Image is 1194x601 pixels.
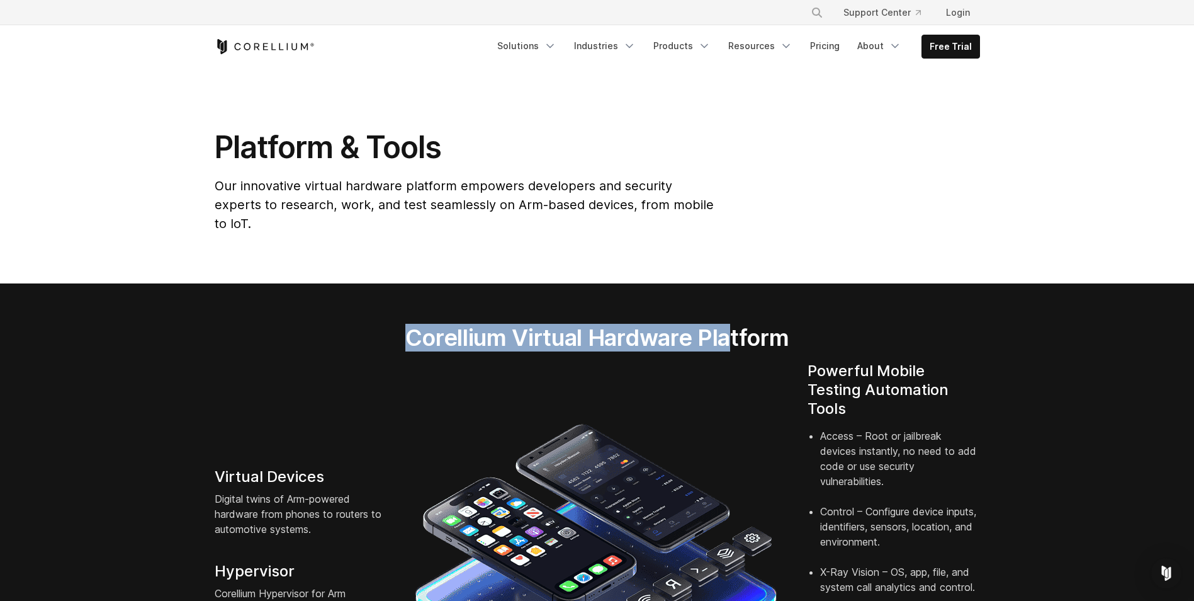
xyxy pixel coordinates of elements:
li: Access – Root or jailbreak devices instantly, no need to add code or use security vulnerabilities. [820,428,980,504]
a: Login [936,1,980,24]
span: Our innovative virtual hardware platform empowers developers and security experts to research, wo... [215,178,714,231]
a: Solutions [490,35,564,57]
a: Pricing [803,35,847,57]
a: Corellium Home [215,39,315,54]
li: Control – Configure device inputs, identifiers, sensors, location, and environment. [820,504,980,564]
h2: Corellium Virtual Hardware Platform [346,324,848,352]
h4: Virtual Devices [215,467,387,486]
h4: Powerful Mobile Testing Automation Tools [808,362,980,418]
button: Search [806,1,828,24]
a: Free Trial [922,35,979,58]
a: Products [646,35,718,57]
p: Digital twins of Arm-powered hardware from phones to routers to automotive systems. [215,491,387,537]
h4: Hypervisor [215,562,387,581]
a: About [850,35,909,57]
h1: Platform & Tools [215,129,716,166]
div: Navigation Menu [490,35,980,59]
a: Industries [566,35,643,57]
div: Navigation Menu [796,1,980,24]
a: Support Center [833,1,931,24]
div: Open Intercom Messenger [1151,558,1181,588]
a: Resources [721,35,800,57]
